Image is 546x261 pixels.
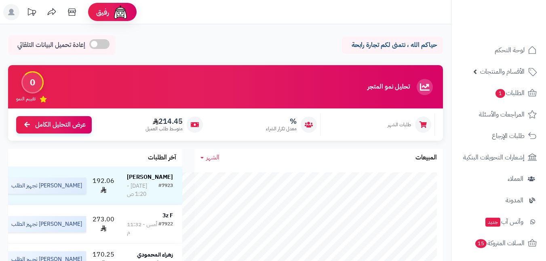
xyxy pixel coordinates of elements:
[495,87,525,99] span: الطلبات
[137,250,173,259] strong: زهراء المحمودي
[16,95,36,102] span: تقييم النمو
[508,173,523,185] span: العملاء
[485,216,523,227] span: وآتس آب
[388,121,411,128] span: طلبات الشهر
[456,148,541,167] a: إشعارات التحويلات البنكية
[21,4,42,22] a: تحديثات المنصة
[96,7,109,17] span: رفيق
[145,125,183,132] span: متوسط طلب العميل
[495,89,506,98] span: 1
[506,195,523,206] span: المدونة
[485,218,500,227] span: جديد
[89,167,118,205] td: 192.06
[456,169,541,189] a: العملاء
[266,117,297,126] span: %
[200,153,219,162] a: الشهر
[89,205,118,243] td: 273.00
[479,109,525,120] span: المراجعات والأسئلة
[456,126,541,146] a: طلبات الإرجاع
[158,182,173,198] div: #7923
[456,105,541,124] a: المراجعات والأسئلة
[475,239,487,248] span: 15
[456,233,541,253] a: السلات المتروكة15
[463,152,525,163] span: إشعارات التحويلات البنكية
[162,211,173,220] strong: 3z F
[456,40,541,60] a: لوحة التحكم
[16,116,92,134] a: عرض التحليل الكامل
[348,40,437,50] p: حياكم الله ، نتمنى لكم تجارة رابحة
[158,221,173,237] div: #7922
[480,66,525,77] span: الأقسام والمنتجات
[367,83,410,91] h3: تحليل نمو المتجر
[112,4,129,20] img: ai-face.png
[491,8,538,25] img: logo-2.png
[456,212,541,231] a: وآتس آبجديد
[6,178,86,194] div: [PERSON_NAME] تجهيز الطلب
[148,154,176,161] h3: آخر الطلبات
[492,130,525,142] span: طلبات الإرجاع
[35,120,86,129] span: عرض التحليل الكامل
[6,216,86,232] div: [PERSON_NAME] تجهيز الطلب
[145,117,183,126] span: 214.45
[127,182,158,198] div: [DATE] - 1:20 ص
[474,238,525,249] span: السلات المتروكة
[495,45,525,56] span: لوحة التحكم
[127,221,158,237] div: أمس - 11:32 م
[456,83,541,103] a: الطلبات1
[415,154,437,161] h3: المبيعات
[127,173,173,181] strong: [PERSON_NAME]
[17,40,85,50] span: إعادة تحميل البيانات التلقائي
[266,125,297,132] span: معدل تكرار الشراء
[206,153,219,162] span: الشهر
[456,191,541,210] a: المدونة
